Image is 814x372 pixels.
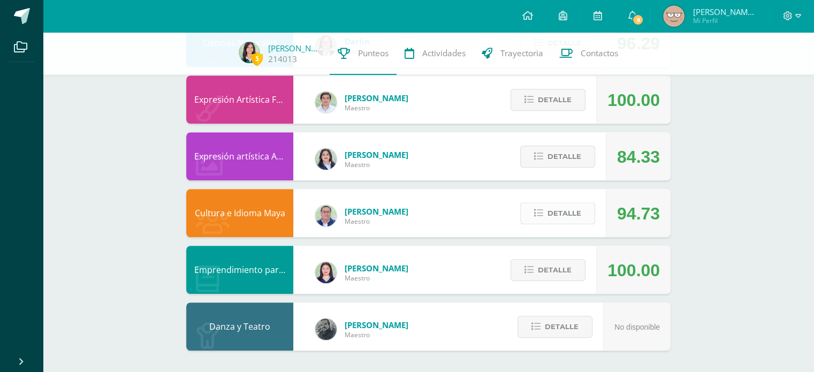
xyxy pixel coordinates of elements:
[186,246,293,294] div: Emprendimiento para la Productividad
[345,149,408,160] span: [PERSON_NAME]
[186,132,293,180] div: Expresión artística ARTES PLÁSTICAS
[330,32,397,75] a: Punteos
[345,320,408,330] span: [PERSON_NAME]
[268,43,322,54] a: [PERSON_NAME]
[693,16,757,25] span: Mi Perfil
[345,103,408,112] span: Maestro
[345,263,408,274] span: [PERSON_NAME]
[315,262,337,283] img: a452c7054714546f759a1a740f2e8572.png
[397,32,474,75] a: Actividades
[345,206,408,217] span: [PERSON_NAME]
[422,48,466,59] span: Actividades
[315,205,337,226] img: c1c1b07ef08c5b34f56a5eb7b3c08b85.png
[315,148,337,170] img: 4a4aaf78db504b0aa81c9e1154a6f8e5.png
[545,317,579,337] span: Detalle
[607,76,660,124] div: 100.00
[511,259,585,281] button: Detalle
[251,52,263,65] span: 5
[345,217,408,226] span: Maestro
[617,133,660,181] div: 84.33
[268,54,297,65] a: 214013
[547,203,581,223] span: Detalle
[358,48,389,59] span: Punteos
[345,330,408,339] span: Maestro
[663,5,684,27] img: e3abb1ebbe6d3481a363f12c8e97d852.png
[547,147,581,166] span: Detalle
[315,318,337,340] img: 8ba24283638e9cc0823fe7e8b79ee805.png
[617,189,660,238] div: 94.73
[500,48,543,59] span: Trayectoria
[614,323,660,331] span: No disponible
[345,93,408,103] span: [PERSON_NAME]
[345,160,408,169] span: Maestro
[511,89,585,111] button: Detalle
[186,189,293,237] div: Cultura e Idioma Maya
[607,246,660,294] div: 100.00
[693,6,757,17] span: [PERSON_NAME] [PERSON_NAME]
[632,14,644,26] span: 9
[186,75,293,124] div: Expresión Artística FORMACIÓN MUSICAL
[538,90,572,110] span: Detalle
[186,302,293,351] div: Danza y Teatro
[581,48,618,59] span: Contactos
[315,92,337,113] img: 8e3dba6cfc057293c5db5c78f6d0205d.png
[239,42,260,63] img: 4c024f6bf71d5773428a8da74324d68e.png
[518,316,592,338] button: Detalle
[474,32,551,75] a: Trayectoria
[551,32,626,75] a: Contactos
[520,202,595,224] button: Detalle
[520,146,595,168] button: Detalle
[538,260,572,280] span: Detalle
[345,274,408,283] span: Maestro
